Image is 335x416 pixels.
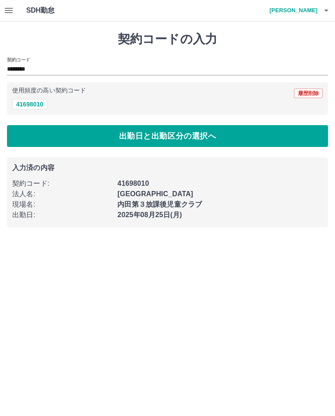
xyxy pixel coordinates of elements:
b: [GEOGRAPHIC_DATA] [117,190,193,198]
button: 41698010 [12,99,47,109]
p: 契約コード : [12,178,112,189]
button: 履歴削除 [294,89,323,98]
h1: 契約コードの入力 [7,32,328,47]
p: 使用頻度の高い契約コード [12,88,86,94]
b: 41698010 [117,180,149,187]
b: 内田第３放課後児童クラブ [117,201,202,208]
button: 出勤日と出勤区分の選択へ [7,125,328,147]
p: 現場名 : [12,199,112,210]
p: 法人名 : [12,189,112,199]
p: 出勤日 : [12,210,112,220]
h2: 契約コード [7,56,30,63]
b: 2025年08月25日(月) [117,211,182,218]
p: 入力済の内容 [12,164,323,171]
